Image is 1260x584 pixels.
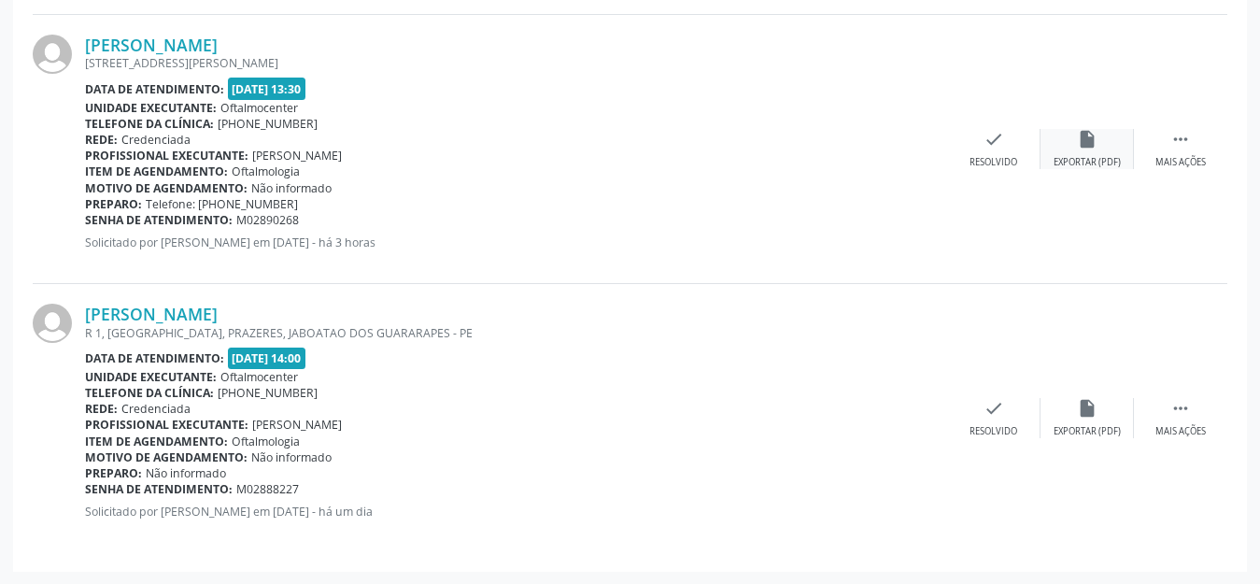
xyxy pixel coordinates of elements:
[85,385,214,401] b: Telefone da clínica:
[251,180,332,196] span: Não informado
[85,212,233,228] b: Senha de atendimento:
[33,304,72,343] img: img
[85,434,228,449] b: Item de agendamento:
[252,148,342,164] span: [PERSON_NAME]
[1155,156,1206,169] div: Mais ações
[85,100,217,116] b: Unidade executante:
[121,132,191,148] span: Credenciada
[85,164,228,179] b: Item de agendamento:
[85,81,224,97] b: Data de atendimento:
[236,481,299,497] span: M02888227
[984,398,1004,419] i: check
[220,100,298,116] span: Oftalmocenter
[85,35,218,55] a: [PERSON_NAME]
[33,35,72,74] img: img
[1170,398,1191,419] i: 
[85,116,214,132] b: Telefone da clínica:
[1054,425,1121,438] div: Exportar (PDF)
[220,369,298,385] span: Oftalmocenter
[85,481,233,497] b: Senha de atendimento:
[970,425,1017,438] div: Resolvido
[218,116,318,132] span: [PHONE_NUMBER]
[85,449,248,465] b: Motivo de agendamento:
[970,156,1017,169] div: Resolvido
[146,196,298,212] span: Telefone: [PHONE_NUMBER]
[85,504,947,520] p: Solicitado por [PERSON_NAME] em [DATE] - há um dia
[85,148,248,164] b: Profissional executante:
[85,235,947,250] p: Solicitado por [PERSON_NAME] em [DATE] - há 3 horas
[252,417,342,433] span: [PERSON_NAME]
[146,465,226,481] span: Não informado
[232,164,300,179] span: Oftalmologia
[1077,398,1097,419] i: insert_drive_file
[236,212,299,228] span: M02890268
[85,350,224,366] b: Data de atendimento:
[85,465,142,481] b: Preparo:
[85,304,218,324] a: [PERSON_NAME]
[121,401,191,417] span: Credenciada
[232,434,300,449] span: Oftalmologia
[984,129,1004,150] i: check
[85,417,248,433] b: Profissional executante:
[85,132,118,148] b: Rede:
[85,196,142,212] b: Preparo:
[1155,425,1206,438] div: Mais ações
[85,55,947,71] div: [STREET_ADDRESS][PERSON_NAME]
[85,180,248,196] b: Motivo de agendamento:
[85,325,947,341] div: R 1, [GEOGRAPHIC_DATA], PRAZERES, JABOATAO DOS GUARARAPES - PE
[251,449,332,465] span: Não informado
[85,369,217,385] b: Unidade executante:
[1054,156,1121,169] div: Exportar (PDF)
[228,348,306,369] span: [DATE] 14:00
[1077,129,1097,150] i: insert_drive_file
[228,78,306,99] span: [DATE] 13:30
[85,401,118,417] b: Rede:
[1170,129,1191,150] i: 
[218,385,318,401] span: [PHONE_NUMBER]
